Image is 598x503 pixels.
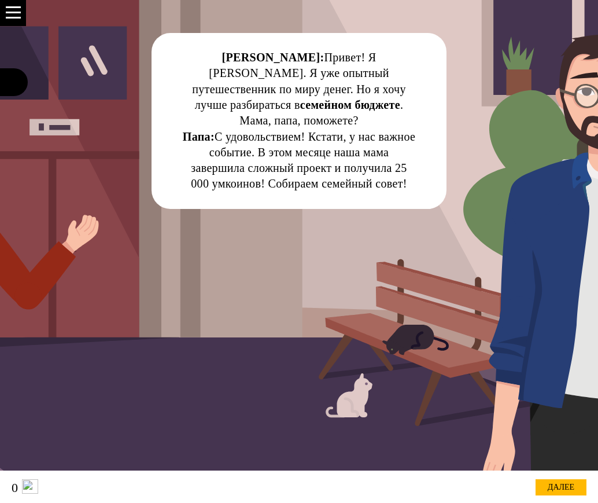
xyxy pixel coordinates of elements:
[536,479,586,495] div: далее
[22,479,38,494] img: icon-cash.svg
[12,482,19,494] span: 0
[418,37,442,61] div: Нажми на ГЛАЗ, чтобы скрыть текст и посмотреть картинку полностью
[183,130,215,143] strong: Папа:
[182,50,416,192] div: Привет! Я [PERSON_NAME]. Я уже опытный путешественник по миру денег. Но я хочу лучше разбираться ...
[300,98,400,111] strong: семейном бюджете
[222,51,324,64] strong: [PERSON_NAME]:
